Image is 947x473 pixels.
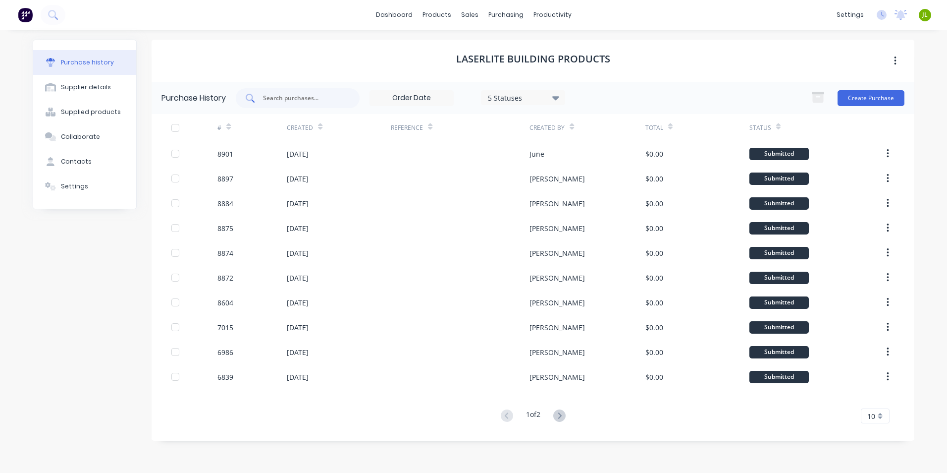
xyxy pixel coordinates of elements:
div: $0.00 [645,149,663,159]
div: $0.00 [645,174,663,184]
div: Submitted [749,197,809,210]
div: # [217,123,221,132]
input: Order Date [370,91,453,106]
div: [PERSON_NAME] [529,198,585,209]
div: Status [749,123,771,132]
button: Purchase history [33,50,136,75]
button: Supplier details [33,75,136,100]
div: 8872 [217,273,233,283]
div: Submitted [749,222,809,235]
button: Collaborate [33,124,136,149]
button: Create Purchase [838,90,904,106]
div: 6986 [217,347,233,357]
div: Supplier details [61,83,111,92]
input: Search purchases... [262,93,344,103]
div: purchasing [483,7,528,22]
div: Contacts [61,157,92,166]
div: Created [287,123,313,132]
div: 8901 [217,149,233,159]
div: sales [456,7,483,22]
div: $0.00 [645,347,663,357]
div: Submitted [749,173,809,185]
div: [PERSON_NAME] [529,174,585,184]
div: June [529,149,544,159]
span: 10 [867,411,875,421]
div: [PERSON_NAME] [529,322,585,333]
div: Reference [391,123,423,132]
div: $0.00 [645,198,663,209]
div: $0.00 [645,223,663,234]
div: $0.00 [645,248,663,258]
div: [PERSON_NAME] [529,347,585,357]
div: $0.00 [645,372,663,382]
div: Settings [61,182,88,191]
div: [DATE] [287,322,309,333]
div: Submitted [749,346,809,358]
div: Submitted [749,371,809,383]
div: productivity [528,7,577,22]
div: [PERSON_NAME] [529,248,585,258]
div: [DATE] [287,223,309,234]
button: Contacts [33,149,136,174]
div: [PERSON_NAME] [529,297,585,308]
div: 8604 [217,297,233,308]
div: 6839 [217,372,233,382]
a: dashboard [371,7,418,22]
div: [DATE] [287,297,309,308]
div: $0.00 [645,297,663,308]
div: Submitted [749,296,809,309]
div: 8884 [217,198,233,209]
div: $0.00 [645,273,663,283]
button: Supplied products [33,100,136,124]
h1: Laserlite Building Products [456,53,610,65]
div: Submitted [749,321,809,334]
div: settings [832,7,869,22]
div: Submitted [749,148,809,160]
div: 8897 [217,174,233,184]
div: Submitted [749,272,809,284]
div: Purchase History [161,92,226,104]
div: [DATE] [287,248,309,258]
div: products [418,7,456,22]
div: 7015 [217,322,233,333]
div: Submitted [749,247,809,259]
div: Purchase history [61,58,114,67]
span: JL [922,10,928,19]
div: $0.00 [645,322,663,333]
button: Settings [33,174,136,199]
div: 8874 [217,248,233,258]
div: [DATE] [287,273,309,283]
div: Collaborate [61,132,100,141]
div: [DATE] [287,198,309,209]
div: [DATE] [287,149,309,159]
img: Factory [18,7,33,22]
div: [PERSON_NAME] [529,273,585,283]
div: Created By [529,123,565,132]
div: [DATE] [287,372,309,382]
div: Total [645,123,663,132]
div: 5 Statuses [488,92,559,103]
div: [DATE] [287,347,309,357]
div: [PERSON_NAME] [529,372,585,382]
div: 8875 [217,223,233,234]
div: [PERSON_NAME] [529,223,585,234]
div: 1 of 2 [526,409,540,423]
div: Supplied products [61,108,121,117]
div: [DATE] [287,174,309,184]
